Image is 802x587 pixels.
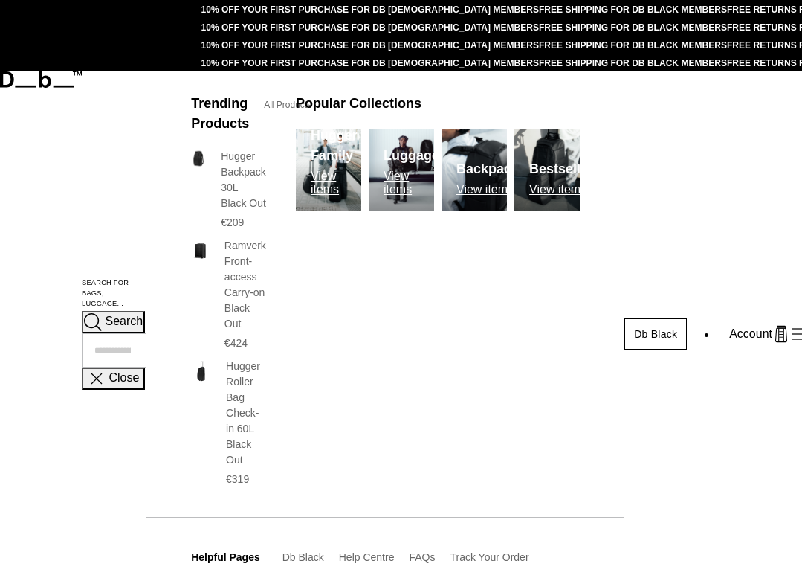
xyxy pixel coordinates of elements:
[224,238,266,332] h3: Ramverk Front-access Carry-on Black Out
[201,58,539,68] a: 10% OFF YOUR FIRST PURCHASE FOR DB [DEMOGRAPHIC_DATA] MEMBERS
[539,40,727,51] a: FREE SHIPPING FOR DB BLACK MEMBERS
[296,129,361,211] a: Db Hugger Family View items
[82,311,145,333] button: Search
[221,149,266,211] h3: Hugger Backpack 30L Black Out
[456,159,526,179] h3: Backpacks
[226,359,266,468] h3: Hugger Roller Bag Check-in 60L Black Out
[384,146,439,166] h3: Luggage
[296,94,421,114] h3: Popular Collections
[339,551,395,563] a: Help Centre
[450,551,528,563] a: Track Your Order
[369,129,434,211] img: Db
[221,216,244,228] span: €209
[311,170,361,196] p: View items
[191,359,266,487] a: Hugger Roller Bag Check-in 60L Black Out Hugger Roller Bag Check-in 60L Black Out €319
[264,98,311,112] a: All Products
[201,4,539,15] a: 10% OFF YOUR FIRST PURCHASE FOR DB [DEMOGRAPHIC_DATA] MEMBERS
[191,149,206,168] img: Hugger Backpack 30L Black Out
[191,359,211,384] img: Hugger Roller Bag Check-in 60L Black Out
[624,318,687,350] a: Db Black
[191,238,266,351] a: Ramverk Front-access Carry-on Black Out Ramverk Front-access Carry-on Black Out €424
[191,550,260,565] h3: Helpful Pages
[82,368,145,390] button: Close
[729,325,772,343] span: Account
[224,337,248,349] span: €424
[409,551,435,563] a: FAQs
[201,22,539,33] a: 10% OFF YOUR FIRST PURCHASE FOR DB [DEMOGRAPHIC_DATA] MEMBERS
[191,149,266,231] a: Hugger Backpack 30L Black Out Hugger Backpack 30L Black Out €209
[191,94,249,134] h3: Trending Products
[82,278,146,309] label: Search for Bags, Luggage...
[201,40,539,51] a: 10% OFF YOUR FIRST PURCHASE FOR DB [DEMOGRAPHIC_DATA] MEMBERS
[514,129,580,211] a: Db Bestsellers View items
[282,551,324,563] a: Db Black
[529,159,601,179] h3: Bestsellers
[539,22,727,33] a: FREE SHIPPING FOR DB BLACK MEMBERS
[311,126,361,166] h3: Hugger Family
[226,473,249,485] span: €319
[105,315,143,327] span: Search
[456,183,526,196] p: View items
[514,129,580,211] img: Db
[717,325,772,343] a: Account
[442,129,507,211] img: Db
[539,4,727,15] a: FREE SHIPPING FOR DB BLACK MEMBERS
[539,58,727,68] a: FREE SHIPPING FOR DB BLACK MEMBERS
[369,129,434,211] a: Db Luggage View items
[109,371,139,384] span: Close
[191,238,210,262] img: Ramverk Front-access Carry-on Black Out
[529,183,601,196] p: View items
[384,170,439,196] p: View items
[442,129,507,211] a: Db Backpacks View items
